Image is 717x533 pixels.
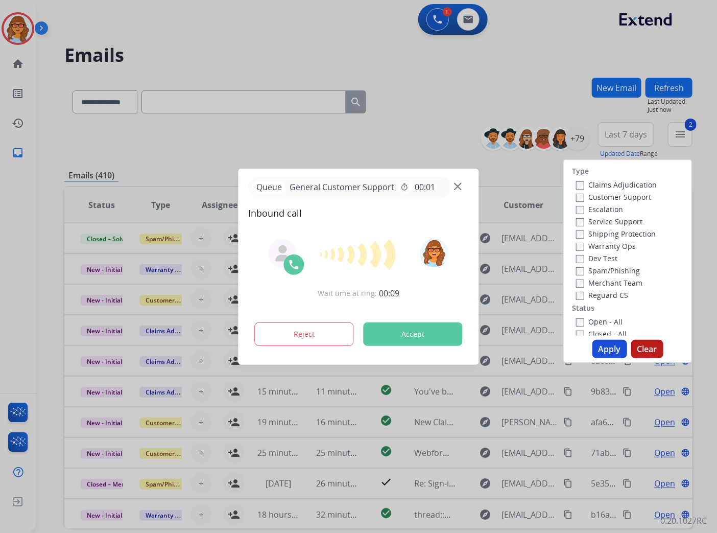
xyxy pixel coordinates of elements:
[576,194,584,202] input: Customer Support
[576,230,584,239] input: Shipping Protection
[660,515,707,527] p: 0.20.1027RC
[572,166,589,176] label: Type
[576,243,584,251] input: Warranty Ops
[286,181,399,193] span: General Customer Support
[576,241,636,251] label: Warranty Ops
[576,280,584,288] input: Merchant Team
[576,318,584,327] input: Open - All
[592,340,627,358] button: Apply
[454,182,462,190] img: close-button
[631,340,663,358] button: Clear
[576,204,623,214] label: Escalation
[572,303,594,313] label: Status
[576,206,584,214] input: Escalation
[255,322,354,346] button: Reject
[576,217,642,226] label: Service Support
[576,253,617,263] label: Dev Test
[420,239,448,267] img: avatar
[576,218,584,226] input: Service Support
[288,259,300,271] img: call-icon
[275,245,291,262] img: agent-avatar
[318,288,377,298] span: Wait time at ring:
[401,183,409,191] mat-icon: timer
[576,292,584,300] input: Reguard CS
[576,266,640,275] label: Spam/Phishing
[576,181,584,190] input: Claims Adjudication
[576,229,656,239] label: Shipping Protection
[576,317,623,327] label: Open - All
[576,329,627,339] label: Closed - All
[576,192,651,202] label: Customer Support
[415,181,436,193] span: 00:01
[576,267,584,275] input: Spam/Phishing
[576,255,584,263] input: Dev Test
[253,181,286,194] p: Queue
[379,287,399,299] span: 00:09
[576,278,642,288] label: Merchant Team
[576,180,657,190] label: Claims Adjudication
[364,322,463,346] button: Accept
[249,206,469,220] span: Inbound call
[576,331,584,339] input: Closed - All
[576,290,628,300] label: Reguard CS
